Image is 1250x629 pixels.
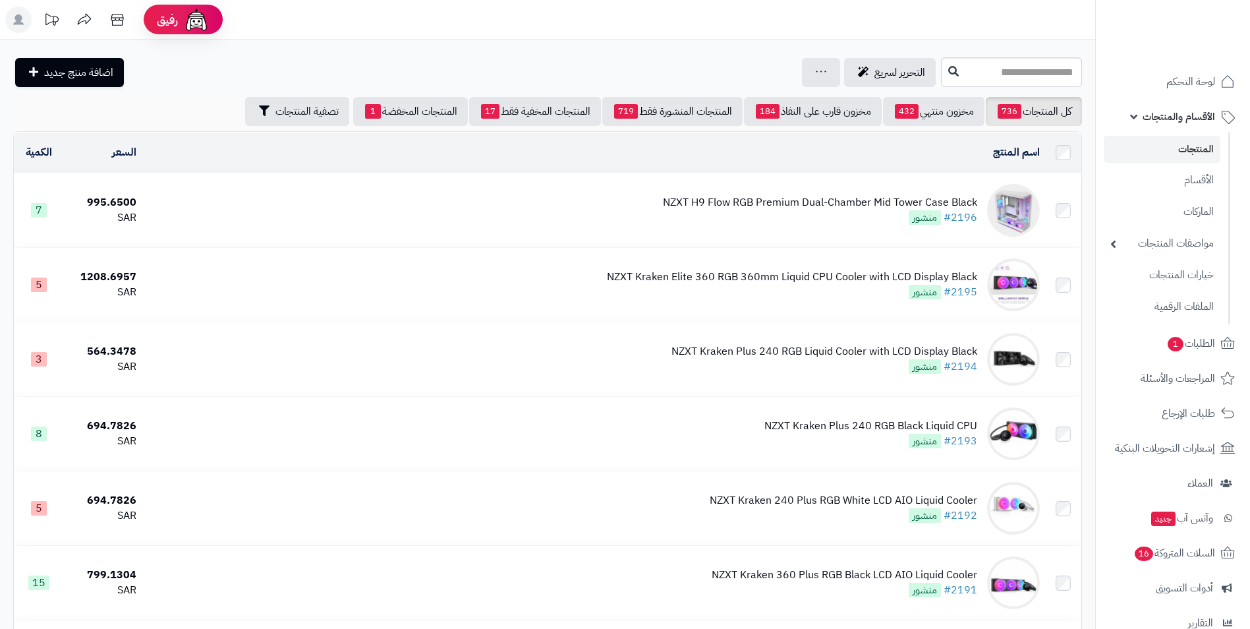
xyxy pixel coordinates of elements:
a: مواصفات المنتجات [1104,229,1220,258]
a: التحرير لسريع [844,58,936,87]
span: 736 [998,104,1021,119]
a: #2193 [944,433,977,449]
a: الكمية [26,144,52,160]
a: أدوات التسويق [1104,572,1242,604]
div: NZXT Kraken 360 Plus RGB Black LCD AIO Liquid Cooler [712,568,977,583]
span: منشور [909,210,941,225]
button: تصفية المنتجات [245,97,349,126]
a: خيارات المنتجات [1104,261,1220,289]
span: طلبات الإرجاع [1162,404,1215,423]
img: NZXT Kraken Plus 240 RGB Liquid Cooler with LCD Display Black [987,333,1040,386]
a: الأقسام [1104,166,1220,195]
div: 1208.6957 [70,270,136,285]
img: NZXT Kraken 360 Plus RGB Black LCD AIO Liquid Cooler [987,556,1040,609]
img: ai-face.png [183,7,210,33]
img: NZXT Kraken Plus 240 RGB Black Liquid CPU [987,407,1040,460]
a: السعر [112,144,136,160]
div: NZXT Kraken Elite 360 RGB 360mm Liquid CPU Cooler with LCD Display Black [607,270,977,285]
a: #2192 [944,508,977,524]
span: منشور [909,508,941,523]
span: منشور [909,359,941,374]
a: المنتجات المخفية فقط17 [469,97,601,126]
span: وآتس آب [1150,509,1213,527]
img: logo-2.png [1160,32,1237,60]
span: 1 [365,104,381,119]
div: 694.7826 [70,419,136,434]
span: تصفية المنتجات [275,104,339,119]
div: NZXT Kraken Plus 240 RGB Liquid Cooler with LCD Display Black [671,344,977,359]
span: منشور [909,285,941,299]
span: 8 [31,427,47,441]
div: NZXT Kraken Plus 240 RGB Black Liquid CPU [764,419,977,434]
span: الطلبات [1166,334,1215,353]
img: NZXT Kraken 240 Plus RGB White LCD AIO Liquid Cooler [987,482,1040,535]
img: NZXT H9 Flow RGB Premium Dual-Chamber Mid Tower Case Black [987,184,1040,237]
a: كل المنتجات736 [986,97,1082,126]
a: لوحة التحكم [1104,66,1242,98]
a: #2191 [944,582,977,598]
div: SAR [70,210,136,225]
a: #2196 [944,210,977,225]
a: الماركات [1104,198,1220,226]
span: منشور [909,583,941,597]
div: NZXT H9 Flow RGB Premium Dual-Chamber Mid Tower Case Black [663,195,977,210]
a: مخزون منتهي432 [883,97,984,126]
a: #2195 [944,284,977,300]
span: السلات المتروكة [1133,544,1215,562]
a: المراجعات والأسئلة [1104,363,1242,394]
a: وآتس آبجديد [1104,502,1242,534]
div: SAR [70,583,136,598]
a: المنتجات [1104,136,1220,163]
span: 16 [1135,546,1153,560]
a: العملاء [1104,467,1242,499]
a: المنتجات المخفضة1 [353,97,468,126]
span: 5 [31,501,47,516]
span: 1 [1168,336,1183,351]
span: رفيق [157,12,178,28]
span: جديد [1151,512,1176,526]
span: 5 [31,278,47,292]
a: إشعارات التحويلات البنكية [1104,433,1242,464]
span: اضافة منتج جديد [44,65,113,80]
div: SAR [70,434,136,449]
span: 432 [895,104,919,119]
span: 3 [31,352,47,367]
a: المنتجات المنشورة فقط719 [602,97,743,126]
div: SAR [70,508,136,524]
img: NZXT Kraken Elite 360 RGB 360mm Liquid CPU Cooler with LCD Display Black [987,258,1040,311]
span: لوحة التحكم [1166,73,1215,91]
span: إشعارات التحويلات البنكية [1115,439,1215,458]
a: اضافة منتج جديد [15,58,124,87]
a: طلبات الإرجاع [1104,398,1242,429]
div: 694.7826 [70,493,136,508]
a: الملفات الرقمية [1104,293,1220,321]
div: 799.1304 [70,568,136,583]
span: 17 [481,104,499,119]
a: تحديثات المنصة [35,7,68,36]
a: السلات المتروكة16 [1104,537,1242,569]
span: أدوات التسويق [1156,579,1213,597]
a: اسم المنتج [993,144,1040,160]
span: 7 [31,203,47,218]
div: SAR [70,285,136,300]
a: الطلبات1 [1104,328,1242,359]
div: SAR [70,359,136,374]
div: NZXT Kraken 240 Plus RGB White LCD AIO Liquid Cooler [710,493,977,508]
span: العملاء [1187,474,1213,493]
div: 564.3478 [70,344,136,359]
span: منشور [909,434,941,448]
span: 719 [614,104,638,119]
span: التحرير لسريع [874,65,925,80]
span: الأقسام والمنتجات [1143,107,1215,126]
a: مخزون قارب على النفاذ184 [744,97,882,126]
span: 184 [756,104,780,119]
div: 995.6500 [70,195,136,210]
span: 15 [28,576,49,590]
span: المراجعات والأسئلة [1141,369,1215,388]
a: #2194 [944,359,977,374]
